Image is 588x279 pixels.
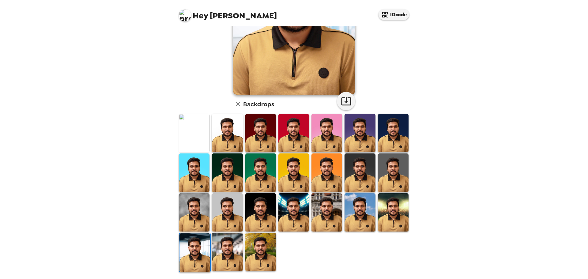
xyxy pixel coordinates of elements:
[179,6,277,20] span: [PERSON_NAME]
[179,9,191,21] img: profile pic
[179,114,209,152] img: Original
[243,99,274,109] h6: Backdrops
[193,10,208,21] span: Hey
[379,9,409,20] button: IDcode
